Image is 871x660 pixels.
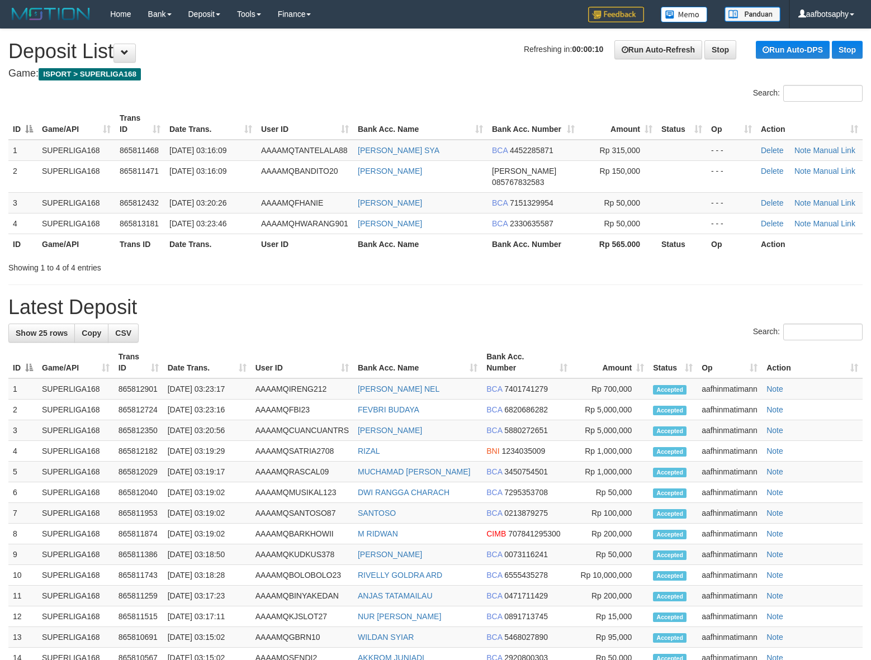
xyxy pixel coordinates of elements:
[657,108,707,140] th: Status: activate to sort column ascending
[572,378,649,400] td: Rp 700,000
[163,606,251,627] td: [DATE] 03:17:11
[504,488,548,497] span: Copy 7295353708 to clipboard
[653,406,687,415] span: Accepted
[8,108,37,140] th: ID: activate to sort column descending
[39,68,141,80] span: ISPORT > SUPERLIGA168
[8,606,37,627] td: 12
[510,146,553,155] span: Copy 4452285871 to clipboard
[163,462,251,482] td: [DATE] 03:19:17
[572,627,649,648] td: Rp 95,000
[261,167,338,175] span: AAAAMQBANDITO20
[697,400,762,420] td: aafhinmatimann
[653,426,687,436] span: Accepted
[37,378,114,400] td: SUPERLIGA168
[766,591,783,600] a: Note
[8,627,37,648] td: 13
[486,612,502,621] span: BCA
[572,524,649,544] td: Rp 200,000
[165,108,257,140] th: Date Trans.: activate to sort column ascending
[653,509,687,519] span: Accepted
[37,160,115,192] td: SUPERLIGA168
[169,198,226,207] span: [DATE] 03:20:26
[358,467,470,476] a: MUCHAMAD [PERSON_NAME]
[572,420,649,441] td: Rp 5,000,000
[8,258,354,273] div: Showing 1 to 4 of 4 entries
[504,467,548,476] span: Copy 3450754501 to clipboard
[653,592,687,601] span: Accepted
[697,482,762,503] td: aafhinmatimann
[163,482,251,503] td: [DATE] 03:19:02
[783,324,863,340] input: Search:
[169,146,226,155] span: [DATE] 03:16:09
[657,234,707,254] th: Status
[16,329,68,338] span: Show 25 rows
[169,167,226,175] span: [DATE] 03:16:09
[358,633,414,642] a: WILDAN SYIAR
[261,198,323,207] span: AAAAMQFHANIE
[163,420,251,441] td: [DATE] 03:20:56
[165,234,257,254] th: Date Trans.
[358,591,433,600] a: ANJAS TATAMAILAU
[572,462,649,482] td: Rp 1,000,000
[261,219,348,228] span: AAAAMQHWARANG901
[707,213,756,234] td: - - -
[766,447,783,455] a: Note
[766,571,783,580] a: Note
[756,108,863,140] th: Action: activate to sort column ascending
[487,108,579,140] th: Bank Acc. Number: activate to sort column ascending
[8,503,37,524] td: 7
[707,234,756,254] th: Op
[697,524,762,544] td: aafhinmatimann
[163,586,251,606] td: [DATE] 03:17:23
[794,198,811,207] a: Note
[572,346,649,378] th: Amount: activate to sort column ascending
[486,571,502,580] span: BCA
[604,219,640,228] span: Rp 50,000
[504,405,548,414] span: Copy 6820686282 to clipboard
[614,40,702,59] a: Run Auto-Refresh
[648,346,697,378] th: Status: activate to sort column ascending
[115,108,165,140] th: Trans ID: activate to sort column ascending
[8,192,37,213] td: 3
[486,550,502,559] span: BCA
[697,627,762,648] td: aafhinmatimann
[37,524,114,544] td: SUPERLIGA168
[358,509,396,517] a: SANTOSO
[572,400,649,420] td: Rp 5,000,000
[114,586,163,606] td: 865811259
[487,234,579,254] th: Bank Acc. Number
[251,524,353,544] td: AAAAMQBARKHOWII
[704,40,736,59] a: Stop
[486,529,506,538] span: CIMB
[8,296,863,319] h1: Latest Deposit
[486,384,502,393] span: BCA
[251,544,353,565] td: AAAAMQKUDKUS378
[120,219,159,228] span: 865813181
[37,627,114,648] td: SUPERLIGA168
[697,462,762,482] td: aafhinmatimann
[251,462,353,482] td: AAAAMQRASCAL09
[653,385,687,395] span: Accepted
[486,591,502,600] span: BCA
[588,7,644,22] img: Feedback.jpg
[120,198,159,207] span: 865812432
[114,441,163,462] td: 865812182
[358,405,419,414] a: FEVBRI BUDAYA
[794,219,811,228] a: Note
[163,378,251,400] td: [DATE] 03:23:17
[697,503,762,524] td: aafhinmatimann
[600,146,640,155] span: Rp 315,000
[813,146,855,155] a: Manual Link
[572,482,649,503] td: Rp 50,000
[753,324,863,340] label: Search:
[163,627,251,648] td: [DATE] 03:15:02
[358,612,441,621] a: NUR [PERSON_NAME]
[813,167,855,175] a: Manual Link
[8,6,93,22] img: MOTION_logo.png
[572,586,649,606] td: Rp 200,000
[697,441,762,462] td: aafhinmatimann
[261,146,348,155] span: AAAAMQTANTELALA88
[114,400,163,420] td: 865812724
[163,400,251,420] td: [DATE] 03:23:16
[163,565,251,586] td: [DATE] 03:18:28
